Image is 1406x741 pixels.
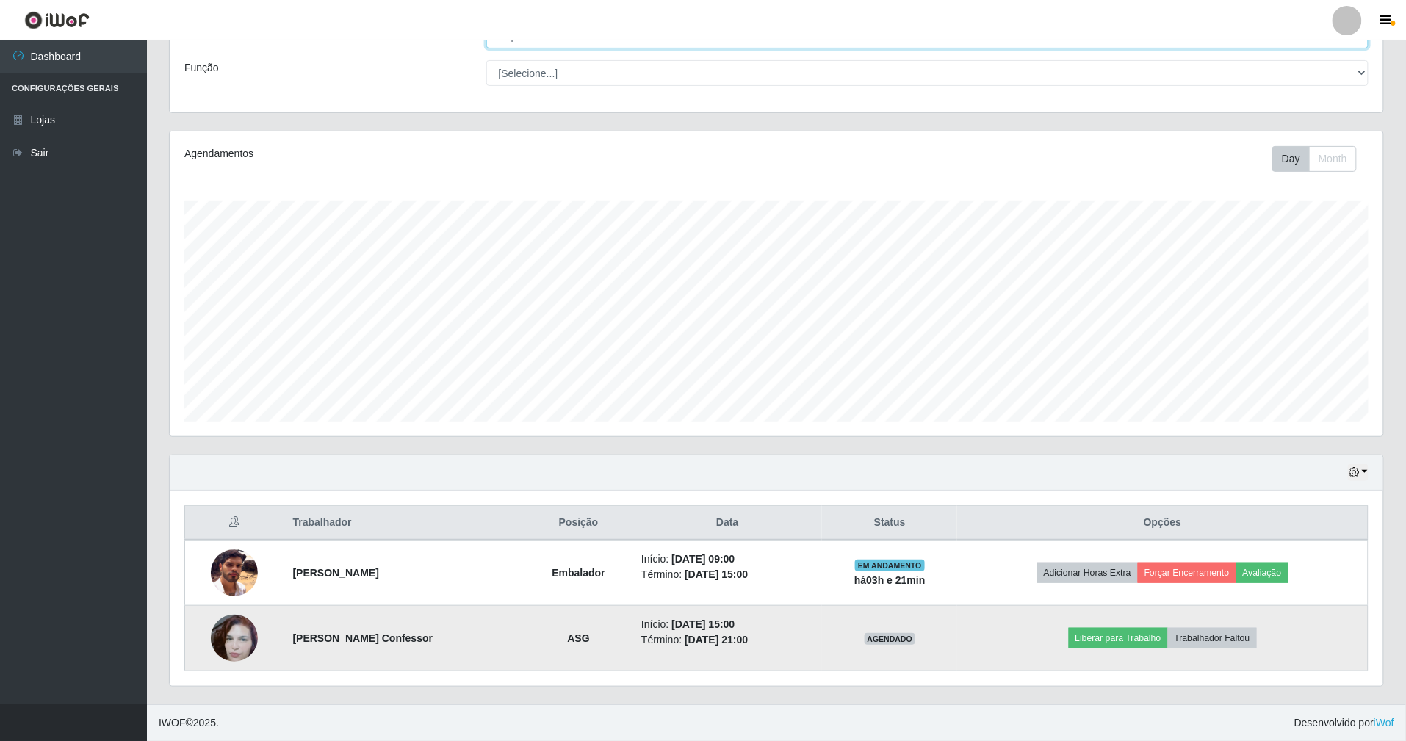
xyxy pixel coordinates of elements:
img: 1753985413727.jpeg [211,596,258,680]
th: Opções [957,506,1368,541]
button: Month [1309,146,1357,172]
span: Desenvolvido por [1294,715,1394,731]
div: Toolbar with button groups [1272,146,1369,172]
img: CoreUI Logo [24,11,90,29]
button: Avaliação [1236,563,1288,583]
li: Início: [641,552,813,567]
th: Posição [524,506,632,541]
strong: Embalador [552,567,605,579]
span: © 2025 . [159,715,219,731]
a: iWof [1374,717,1394,729]
time: [DATE] 15:00 [671,618,735,630]
li: Término: [641,632,813,648]
button: Day [1272,146,1310,172]
th: Data [632,506,822,541]
span: IWOF [159,717,186,729]
button: Trabalhador Faltou [1168,628,1257,648]
time: [DATE] 09:00 [671,553,735,565]
strong: [PERSON_NAME] [293,567,379,579]
th: Status [822,506,957,541]
strong: há 03 h e 21 min [854,574,926,586]
div: Agendamentos [184,146,665,162]
div: First group [1272,146,1357,172]
span: EM ANDAMENTO [855,560,925,571]
span: AGENDADO [865,633,916,645]
th: Trabalhador [284,506,525,541]
button: Forçar Encerramento [1138,563,1236,583]
time: [DATE] 15:00 [685,568,748,580]
strong: ASG [567,632,589,644]
li: Término: [641,567,813,582]
label: Função [184,60,219,76]
strong: [PERSON_NAME] Confessor [293,632,433,644]
img: 1734717801679.jpeg [211,549,258,596]
button: Adicionar Horas Extra [1037,563,1138,583]
li: Início: [641,617,813,632]
button: Liberar para Trabalho [1069,628,1168,648]
time: [DATE] 21:00 [685,634,748,646]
